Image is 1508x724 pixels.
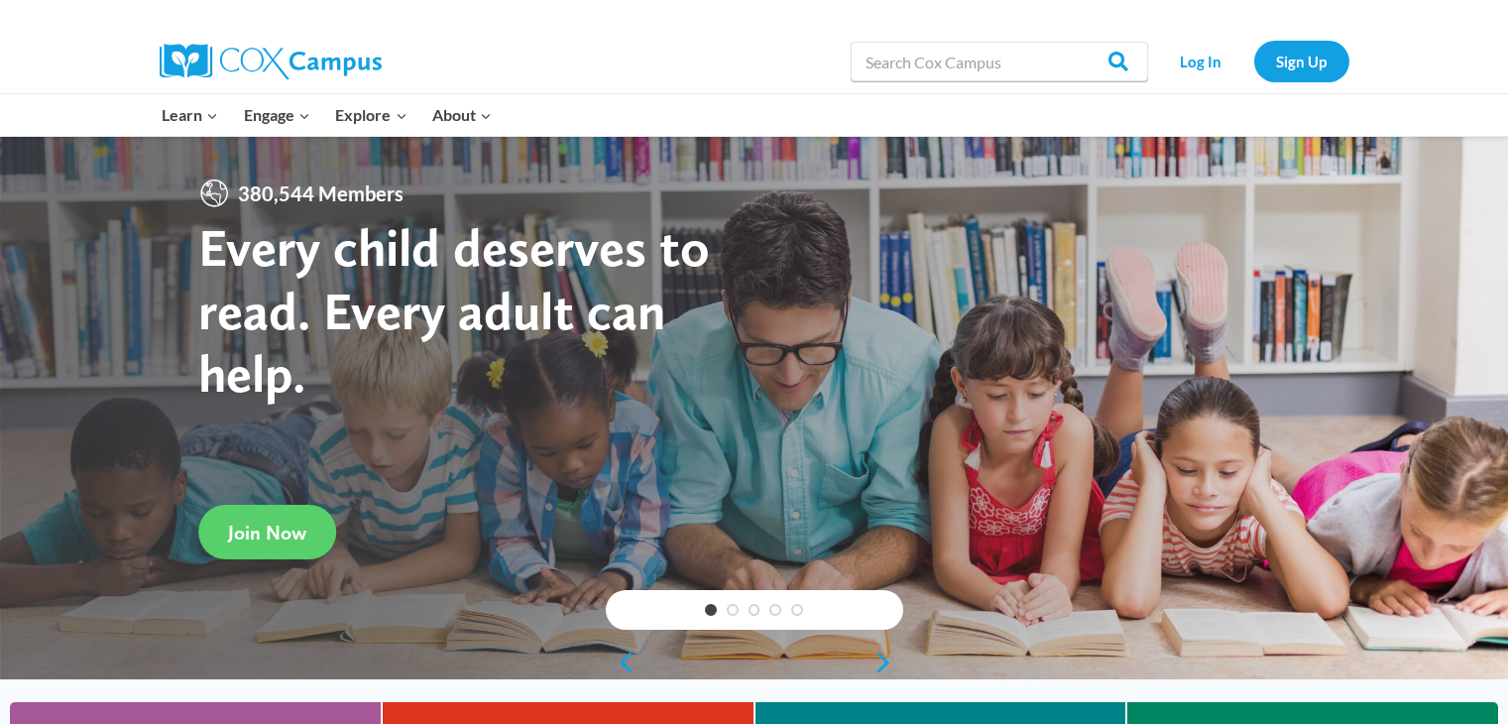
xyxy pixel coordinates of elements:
[244,102,310,128] span: Engage
[769,604,781,616] a: 4
[335,102,406,128] span: Explore
[606,643,903,682] div: content slider buttons
[1254,41,1349,81] a: Sign Up
[606,651,636,674] a: previous
[150,94,505,136] nav: Primary Navigation
[432,102,492,128] span: About
[705,604,717,616] a: 1
[1158,41,1244,81] a: Log In
[791,604,803,616] a: 5
[727,604,739,616] a: 2
[851,42,1148,81] input: Search Cox Campus
[1158,41,1349,81] nav: Secondary Navigation
[198,505,336,559] a: Join Now
[228,521,306,544] span: Join Now
[162,102,218,128] span: Learn
[873,651,903,674] a: next
[749,604,760,616] a: 3
[198,215,710,405] strong: Every child deserves to read. Every adult can help.
[160,44,382,79] img: Cox Campus
[230,178,411,209] span: 380,544 Members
